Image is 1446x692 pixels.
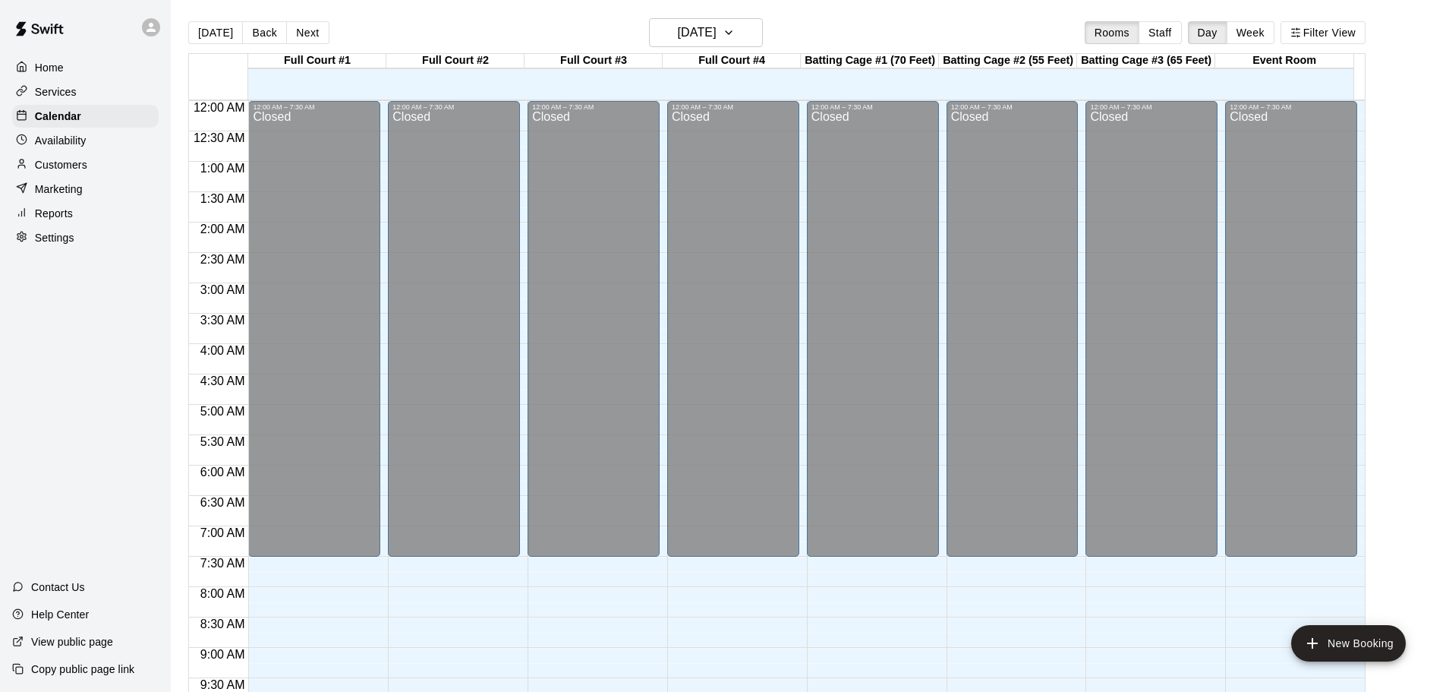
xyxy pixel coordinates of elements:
span: 8:00 AM [197,587,249,600]
p: Customers [35,157,87,172]
div: 12:00 AM – 7:30 AM: Closed [667,101,799,557]
div: 12:00 AM – 7:30 AM [672,103,795,111]
div: Full Court #1 [248,54,386,68]
span: 2:00 AM [197,223,249,235]
div: 12:00 AM – 7:30 AM: Closed [807,101,939,557]
button: Rooms [1085,21,1139,44]
span: 12:00 AM [190,101,249,114]
div: Event Room [1215,54,1353,68]
button: Back [242,21,287,44]
p: View public page [31,634,113,649]
div: 12:00 AM – 7:30 AM: Closed [388,101,520,557]
a: Reports [12,202,159,225]
span: 2:30 AM [197,253,249,266]
a: Settings [12,226,159,249]
div: Closed [392,111,515,562]
div: 12:00 AM – 7:30 AM [1230,103,1353,111]
p: Copy public page link [31,662,134,677]
a: Customers [12,153,159,176]
button: Filter View [1281,21,1366,44]
a: Services [12,81,159,103]
p: Calendar [35,109,81,124]
div: Full Court #2 [386,54,525,68]
p: Services [35,84,77,100]
div: Full Court #4 [663,54,801,68]
div: Batting Cage #3 (65 Feet) [1077,54,1215,68]
span: 3:00 AM [197,283,249,296]
span: 5:30 AM [197,435,249,448]
div: 12:00 AM – 7:30 AM: Closed [528,101,660,557]
span: 7:30 AM [197,557,249,570]
span: 7:00 AM [197,526,249,539]
button: [DATE] [649,18,763,47]
div: Full Court #3 [525,54,663,68]
button: Day [1188,21,1227,44]
p: Availability [35,133,87,148]
div: Closed [1230,111,1353,562]
button: add [1291,625,1406,662]
a: Home [12,56,159,79]
span: 5:00 AM [197,405,249,418]
p: Settings [35,230,74,245]
div: 12:00 AM – 7:30 AM: Closed [1085,101,1218,557]
div: Closed [532,111,655,562]
a: Availability [12,129,159,152]
span: 4:00 AM [197,344,249,357]
div: Batting Cage #2 (55 Feet) [939,54,1077,68]
span: 12:30 AM [190,131,249,144]
div: 12:00 AM – 7:30 AM [253,103,376,111]
button: Next [286,21,329,44]
div: 12:00 AM – 7:30 AM [951,103,1074,111]
div: Closed [672,111,795,562]
div: Closed [253,111,376,562]
p: Reports [35,206,73,221]
button: Week [1227,21,1274,44]
button: [DATE] [188,21,243,44]
span: 9:00 AM [197,648,249,661]
div: 12:00 AM – 7:30 AM: Closed [947,101,1079,557]
span: 1:30 AM [197,192,249,205]
span: 6:00 AM [197,466,249,479]
p: Help Center [31,607,89,622]
span: 4:30 AM [197,374,249,387]
div: Closed [951,111,1074,562]
span: 3:30 AM [197,314,249,327]
div: Closed [1090,111,1213,562]
div: Closed [811,111,934,562]
span: 8:30 AM [197,618,249,630]
div: 12:00 AM – 7:30 AM: Closed [248,101,380,557]
span: 9:30 AM [197,678,249,691]
div: 12:00 AM – 7:30 AM [811,103,934,111]
div: Batting Cage #1 (70 Feet) [801,54,939,68]
a: Calendar [12,105,159,128]
button: Staff [1139,21,1182,44]
span: 1:00 AM [197,162,249,175]
p: Contact Us [31,580,85,595]
h6: [DATE] [678,22,717,43]
p: Marketing [35,182,83,197]
span: 6:30 AM [197,496,249,509]
div: 12:00 AM – 7:30 AM [1090,103,1213,111]
div: 12:00 AM – 7:30 AM [532,103,655,111]
p: Home [35,60,64,75]
div: 12:00 AM – 7:30 AM [392,103,515,111]
a: Marketing [12,178,159,201]
div: 12:00 AM – 7:30 AM: Closed [1225,101,1357,557]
